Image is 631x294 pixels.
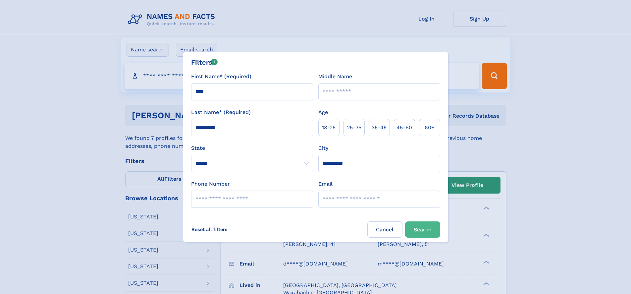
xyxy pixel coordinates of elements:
span: 18‑25 [322,124,336,132]
label: Cancel [367,221,402,238]
button: Search [405,221,440,238]
label: Middle Name [318,73,352,81]
label: Age [318,108,328,116]
span: 60+ [425,124,435,132]
span: 45‑60 [396,124,412,132]
label: State [191,144,313,152]
label: Last Name* (Required) [191,108,251,116]
div: Filters [191,57,218,67]
label: First Name* (Required) [191,73,251,81]
label: Phone Number [191,180,230,188]
label: Reset all filters [187,221,232,237]
label: City [318,144,328,152]
span: 25‑35 [347,124,361,132]
label: Email [318,180,333,188]
span: 35‑45 [372,124,387,132]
